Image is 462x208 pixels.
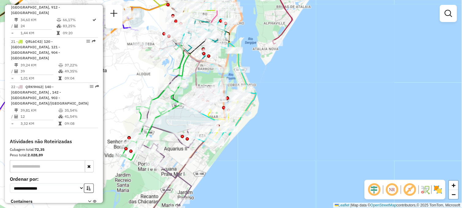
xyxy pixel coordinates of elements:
i: % de utilização do peso [57,18,61,22]
div: Atividade não roteirizada - PETROX COMERCIAL [165,31,180,37]
span: + [452,181,456,189]
i: Distância Total [14,63,18,67]
img: Exibir/Ocultar setores [433,185,443,195]
td: 09:04 [64,75,95,81]
div: Cubagem total: [10,147,98,152]
a: OpenStreetMap [371,203,397,207]
em: Opções [86,39,90,43]
td: / [11,68,14,74]
td: 49,35% [64,68,95,74]
span: 22 - [11,84,89,106]
em: Rota exportada [92,39,96,43]
i: % de utilização da cubagem [57,24,61,28]
i: % de utilização da cubagem [59,69,63,73]
td: 41,54% [64,113,95,120]
td: 39 [20,68,58,74]
span: Ocultar deslocamento [367,182,382,197]
td: 09:08 [64,121,95,127]
em: Opções [90,85,93,88]
span: | [350,203,351,207]
td: 24 [20,23,56,29]
td: 3,32 KM [20,121,58,127]
a: Zoom in [449,181,458,190]
td: 35,54% [64,107,95,113]
span: Containers [11,198,80,205]
td: / [11,113,14,120]
div: Peso total: [10,152,98,158]
a: Zoom out [449,190,458,199]
td: 09:20 [62,30,92,36]
td: 66,17% [62,17,92,23]
td: 1,01 KM [20,75,58,81]
i: % de utilização da cubagem [59,115,63,118]
span: | 120 - [GEOGRAPHIC_DATA], 121 - [GEOGRAPHIC_DATA], 904 - [GEOGRAPHIC_DATA] [11,39,60,60]
span: QRK9H62 [25,84,42,89]
td: = [11,121,14,127]
i: % de utilização do peso [59,63,63,67]
span: | 140 - [GEOGRAPHIC_DATA] , 142 - [GEOGRAPHIC_DATA], 903 - [GEOGRAPHIC_DATA]/[GEOGRAPHIC_DATA] [11,84,89,106]
a: Exibir filtros [442,7,455,20]
label: Ordenar por: [10,175,98,183]
td: / [11,23,14,29]
td: 83,25% [62,23,92,29]
i: Tempo total em rota [59,76,62,80]
i: % de utilização do peso [59,109,63,112]
strong: 2.028,89 [28,153,43,157]
h4: Atividades não Roteirizadas [10,139,98,144]
i: Distância Total [14,18,18,22]
i: Tempo total em rota [59,122,62,125]
td: 39,81 KM [20,107,58,113]
i: Distância Total [14,109,18,112]
i: Total de Atividades [14,69,18,73]
img: Fluxo de ruas [420,185,430,195]
i: Total de Atividades [14,115,18,118]
i: Total de Atividades [14,24,18,28]
a: Nova sessão e pesquisa [108,7,120,21]
td: = [11,30,14,36]
span: Exibir rótulo [403,182,417,197]
i: Tempo total em rota [57,31,60,35]
i: Rota otimizada [93,18,97,22]
em: Rota exportada [95,85,99,88]
span: 21 - [11,39,60,60]
strong: 72,35 [35,147,44,152]
button: Ordem crescente [84,184,94,193]
td: = [11,75,14,81]
span: − [452,191,456,198]
td: 39,24 KM [20,62,58,68]
td: 37,22% [64,62,95,68]
a: Leaflet [335,203,350,207]
div: Map data © contributors,© 2025 TomTom, Microsoft [333,203,462,208]
span: QRL6C42 [25,39,41,44]
td: 1,44 KM [20,30,56,36]
td: 12 [20,113,58,120]
td: 34,60 KM [20,17,56,23]
span: Ocultar NR [385,182,400,197]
